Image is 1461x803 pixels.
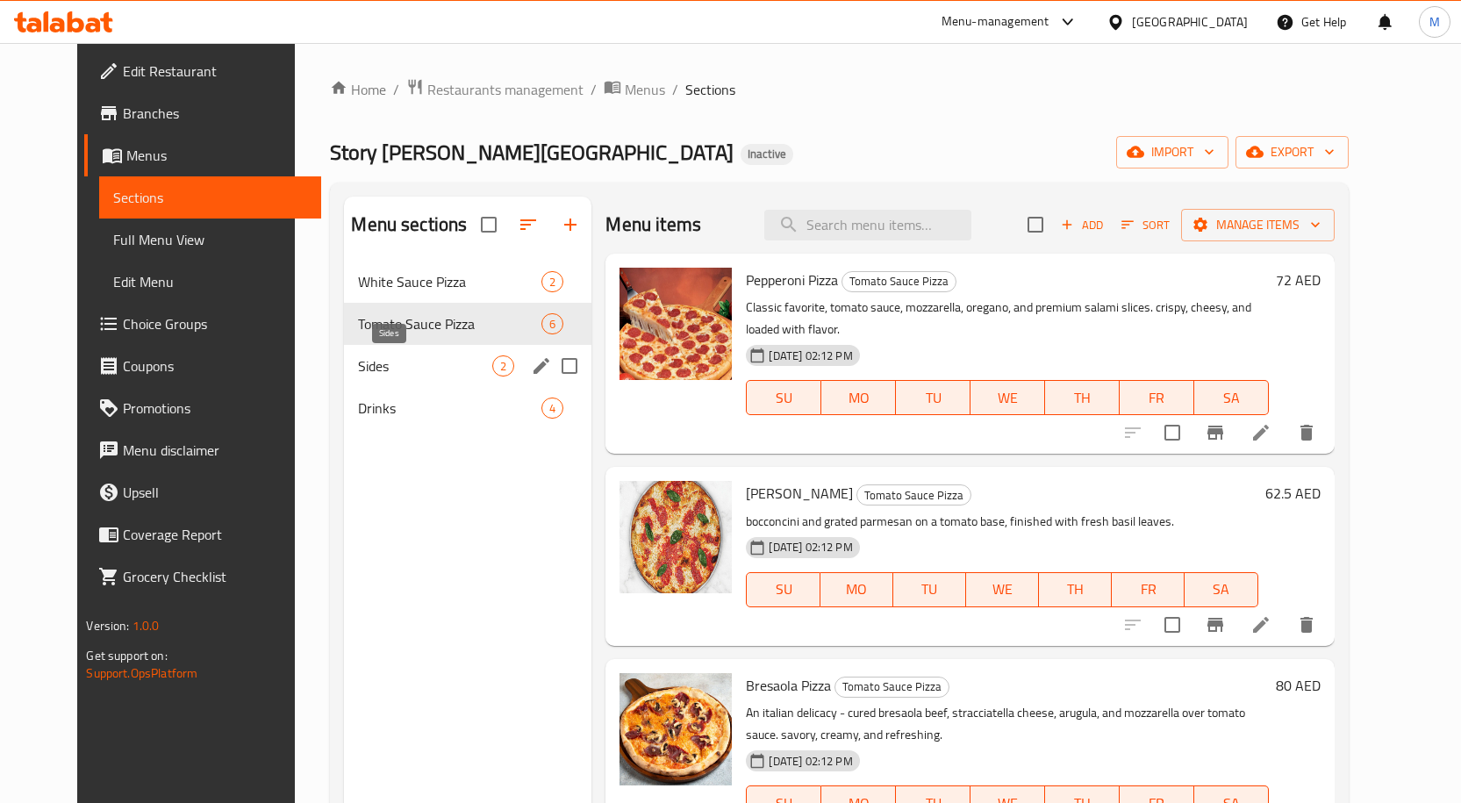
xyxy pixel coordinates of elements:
[1154,606,1191,643] span: Select to update
[84,345,321,387] a: Coupons
[470,206,507,243] span: Select all sections
[123,566,307,587] span: Grocery Checklist
[746,511,1257,533] p: bocconcini and grated parmesan on a tomato base, finished with fresh basil leaves.
[856,484,971,505] div: Tomato Sauce Pizza
[1119,577,1178,602] span: FR
[1117,212,1174,239] button: Sort
[1132,12,1248,32] div: [GEOGRAPHIC_DATA]
[99,176,321,219] a: Sections
[123,524,307,545] span: Coverage Report
[541,271,563,292] div: items
[762,539,859,556] span: [DATE] 02:12 PM
[754,385,814,411] span: SU
[84,50,321,92] a: Edit Restaurant
[427,79,584,100] span: Restaurants management
[685,79,735,100] span: Sections
[746,480,853,506] span: [PERSON_NAME]
[493,358,513,375] span: 2
[1194,380,1269,415] button: SA
[746,267,838,293] span: Pepperoni Pizza
[406,78,584,101] a: Restaurants management
[1017,206,1054,243] span: Select section
[1429,12,1440,32] span: M
[123,355,307,376] span: Coupons
[1195,214,1321,236] span: Manage items
[84,556,321,598] a: Grocery Checklist
[672,79,678,100] li: /
[84,429,321,471] a: Menu disclaimer
[541,313,563,334] div: items
[99,261,321,303] a: Edit Menu
[1265,481,1321,505] h6: 62.5 AED
[541,398,563,419] div: items
[896,380,970,415] button: TU
[542,274,562,290] span: 2
[1045,380,1120,415] button: TH
[330,79,386,100] a: Home
[1046,577,1105,602] span: TH
[113,271,307,292] span: Edit Menu
[344,303,591,345] div: Tomato Sauce Pizza6
[123,103,307,124] span: Branches
[973,577,1032,602] span: WE
[358,398,541,419] div: Drinks
[1194,412,1236,454] button: Branch-specific-item
[393,79,399,100] li: /
[942,11,1049,32] div: Menu-management
[344,345,591,387] div: Sides2edit
[549,204,591,246] button: Add section
[834,677,949,698] div: Tomato Sauce Pizza
[1276,673,1321,698] h6: 80 AED
[893,572,966,607] button: TU
[1201,385,1262,411] span: SA
[821,380,896,415] button: MO
[900,577,959,602] span: TU
[762,753,859,770] span: [DATE] 02:12 PM
[542,316,562,333] span: 6
[1250,614,1271,635] a: Edit menu item
[1235,136,1349,168] button: export
[132,614,160,637] span: 1.0.0
[1052,385,1113,411] span: TH
[126,145,307,166] span: Menus
[1121,215,1170,235] span: Sort
[857,485,970,505] span: Tomato Sauce Pizza
[113,187,307,208] span: Sections
[358,271,541,292] span: White Sauce Pizza
[492,355,514,376] div: items
[123,313,307,334] span: Choice Groups
[746,297,1268,341] p: Classic favorite, tomato sauce, mozzarella, oregano, and premium salami slices. crispy, cheesy, a...
[903,385,963,411] span: TU
[604,78,665,101] a: Menus
[351,212,467,238] h2: Menu sections
[1112,572,1185,607] button: FR
[842,271,956,291] span: Tomato Sauce Pizza
[746,572,820,607] button: SU
[978,385,1038,411] span: WE
[1192,577,1250,602] span: SA
[605,212,701,238] h2: Menu items
[113,229,307,250] span: Full Menu View
[542,400,562,417] span: 4
[344,387,591,429] div: Drinks4
[86,614,129,637] span: Version:
[84,387,321,429] a: Promotions
[1130,141,1214,163] span: import
[344,261,591,303] div: White Sauce Pizza2
[123,482,307,503] span: Upsell
[358,355,492,376] span: Sides
[1154,414,1191,451] span: Select to update
[358,313,541,334] span: Tomato Sauce Pizza
[1276,268,1321,292] h6: 72 AED
[1120,380,1194,415] button: FR
[1054,212,1110,239] span: Add item
[1286,604,1328,646] button: delete
[1250,141,1335,163] span: export
[1127,385,1187,411] span: FR
[762,348,859,364] span: [DATE] 02:12 PM
[1250,422,1271,443] a: Edit menu item
[619,268,732,380] img: Pepperoni Pizza
[330,78,1348,101] nav: breadcrumb
[619,673,732,785] img: Bresaola Pizza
